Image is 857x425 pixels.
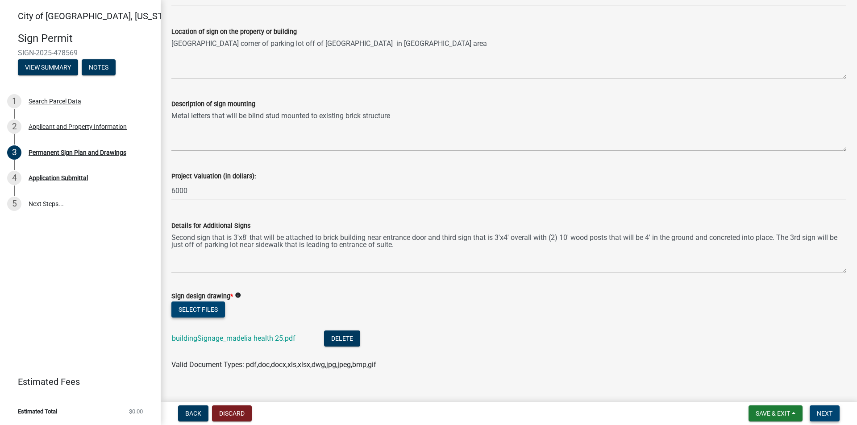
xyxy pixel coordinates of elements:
[171,223,250,229] label: Details for Additional Signs
[18,49,143,57] span: SIGN-2025-478569
[7,120,21,134] div: 2
[235,292,241,298] i: info
[171,173,256,180] label: Project Valuation (in dollars):
[18,64,78,71] wm-modal-confirm: Summary
[7,373,146,391] a: Estimated Fees
[7,145,21,160] div: 3
[171,360,376,369] span: Valid Document Types: pdf,doc,docx,xls,xlsx,dwg,jpg,jpeg,bmp,gif
[29,175,88,181] div: Application Submittal
[18,408,57,414] span: Estimated Total
[7,197,21,211] div: 5
[7,171,21,185] div: 4
[212,405,252,421] button: Discard
[171,293,233,300] label: Sign design drawing
[129,408,143,414] span: $0.00
[756,410,790,417] span: Save & Exit
[82,59,116,75] button: Notes
[172,334,295,342] a: buildingSignage_madelia health 25.pdf
[18,59,78,75] button: View Summary
[29,149,126,156] div: Permanent Sign Plan and Drawings
[7,94,21,108] div: 1
[171,301,225,318] button: Select files
[178,405,208,421] button: Back
[324,330,360,347] button: Delete
[817,410,832,417] span: Next
[749,405,803,421] button: Save & Exit
[29,124,127,130] div: Applicant and Property Information
[18,32,154,45] h4: Sign Permit
[171,29,297,35] label: Location of sign on the property or building
[324,334,360,343] wm-modal-confirm: Delete Document
[82,64,116,71] wm-modal-confirm: Notes
[185,410,201,417] span: Back
[18,11,180,21] span: City of [GEOGRAPHIC_DATA], [US_STATE]
[29,98,81,104] div: Search Parcel Data
[171,101,255,107] label: Description of sign mounting
[810,405,840,421] button: Next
